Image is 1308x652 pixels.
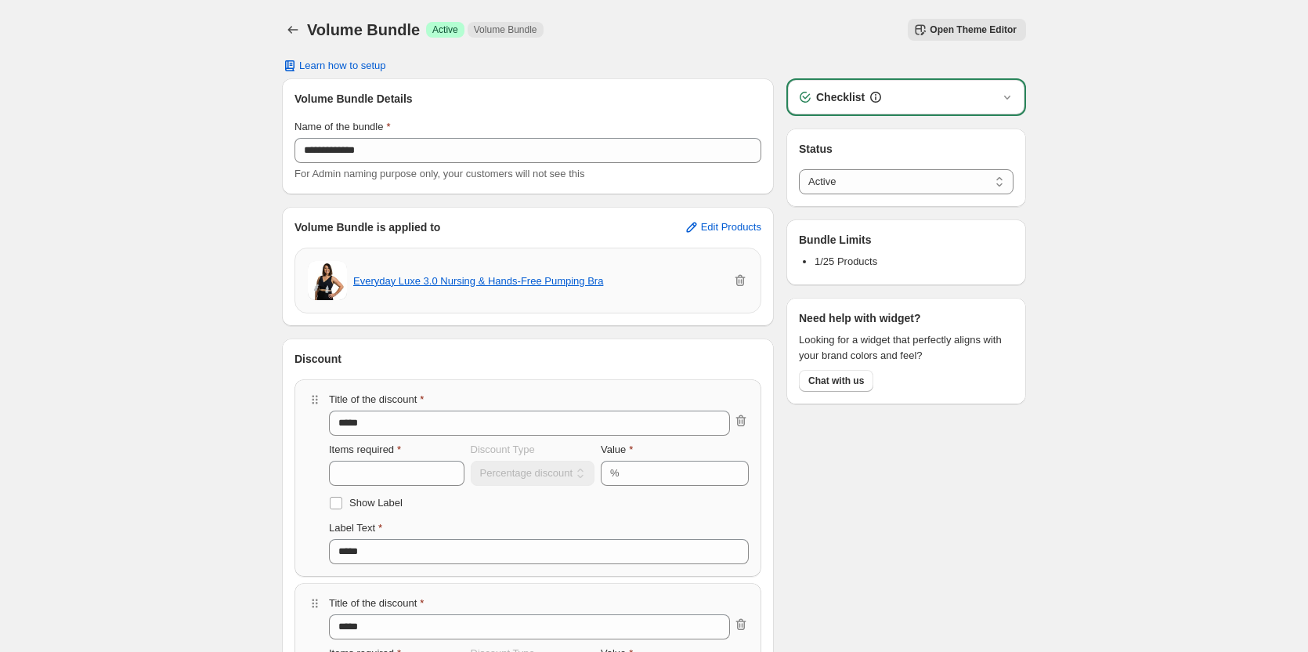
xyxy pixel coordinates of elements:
span: Open Theme Editor [930,24,1017,36]
h3: Bundle Limits [799,232,872,248]
span: Volume Bundle [474,24,537,36]
span: Active [432,24,458,36]
span: Edit Products [701,221,761,234]
button: Learn how to setup [273,55,396,77]
span: Show Label [349,497,403,509]
h3: Checklist [816,89,865,105]
span: Learn how to setup [299,60,386,72]
h3: Discount [294,351,341,367]
label: Title of the discount [329,596,424,611]
label: Title of the discount [329,392,424,407]
label: Discount Type [471,442,535,458]
button: Everyday Luxe 3.0 Nursing & Hands-Free Pumping Bra [353,275,603,287]
span: Chat with us [808,375,864,387]
h3: Status [799,141,1014,157]
span: For Admin naming purpose only, your customers will not see this [294,168,584,179]
h1: Volume Bundle [307,20,420,39]
label: Items required [329,442,401,458]
button: Edit Products [674,215,771,240]
label: Value [601,442,633,458]
label: Name of the bundle [294,119,391,135]
a: Open Theme Editor [908,19,1026,41]
span: Looking for a widget that perfectly aligns with your brand colors and feel? [799,332,1014,364]
h3: Volume Bundle Details [294,91,761,107]
button: Chat with us [799,370,873,392]
span: 1/25 Products [815,255,877,267]
h3: Need help with widget? [799,310,921,326]
label: Label Text [329,520,382,536]
img: Everyday Luxe 3.0 Nursing & Hands-Free Pumping Bra [308,261,347,300]
button: Back [282,19,304,41]
h3: Volume Bundle is applied to [294,219,440,235]
div: % [610,465,620,481]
